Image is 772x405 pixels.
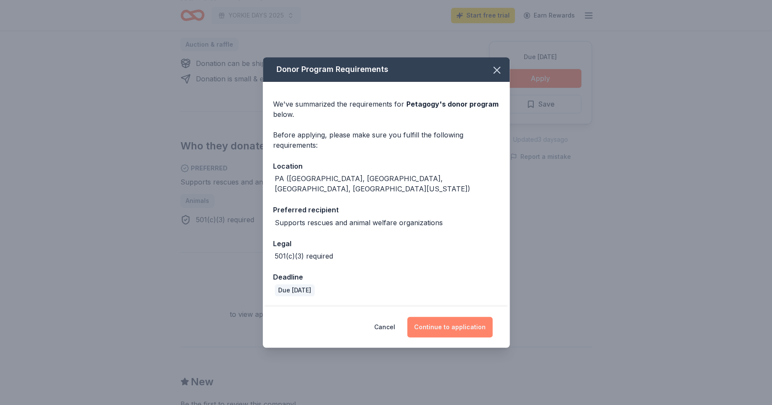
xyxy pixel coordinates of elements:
button: Cancel [374,317,395,337]
div: Due [DATE] [275,284,315,296]
span: Petagogy 's donor program [406,100,499,108]
div: Location [273,161,499,172]
div: Deadline [273,271,499,283]
div: Before applying, please make sure you fulfill the following requirements: [273,130,499,150]
div: Preferred recipient [273,204,499,215]
div: PA ([GEOGRAPHIC_DATA], [GEOGRAPHIC_DATA], [GEOGRAPHIC_DATA], [GEOGRAPHIC_DATA][US_STATE]) [275,173,499,194]
div: We've summarized the requirements for below. [273,99,499,119]
button: Continue to application [407,317,493,337]
div: Donor Program Requirements [263,57,510,82]
div: 501(c)(3) required [275,251,333,261]
div: Supports rescues and animal welfare organizations [275,217,443,228]
div: Legal [273,238,499,249]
